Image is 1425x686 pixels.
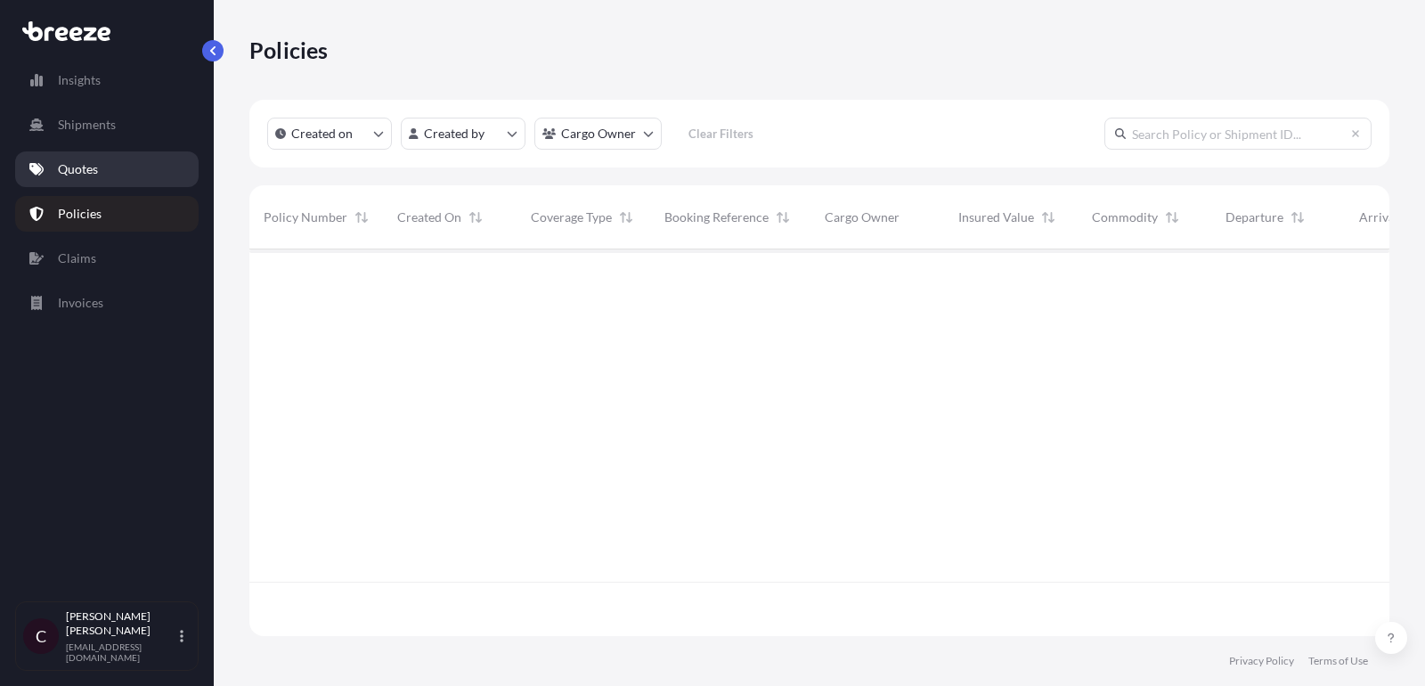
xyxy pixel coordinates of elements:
button: Clear Filters [671,119,770,148]
p: [EMAIL_ADDRESS][DOMAIN_NAME] [66,641,176,663]
span: Departure [1225,208,1283,226]
a: Policies [15,196,199,232]
span: Commodity [1092,208,1158,226]
button: createdBy Filter options [401,118,525,150]
button: Sort [1287,207,1308,228]
span: Cargo Owner [825,208,900,226]
a: Terms of Use [1308,654,1368,668]
a: Insights [15,62,199,98]
a: Claims [15,241,199,276]
button: Sort [351,207,372,228]
p: Policies [249,36,329,64]
span: C [36,627,46,645]
span: Insured Value [958,208,1034,226]
p: Invoices [58,294,103,312]
button: createdOn Filter options [267,118,392,150]
span: Coverage Type [531,208,612,226]
span: Policy Number [264,208,347,226]
button: Sort [772,207,794,228]
button: Sort [615,207,637,228]
p: [PERSON_NAME] [PERSON_NAME] [66,609,176,638]
a: Privacy Policy [1229,654,1294,668]
p: Insights [58,71,101,89]
button: Sort [1161,207,1183,228]
button: cargoOwner Filter options [534,118,662,150]
a: Quotes [15,151,199,187]
p: Shipments [58,116,116,134]
p: Claims [58,249,96,267]
p: Quotes [58,160,98,178]
p: Cargo Owner [561,125,636,143]
span: Created On [397,208,461,226]
p: Created on [291,125,353,143]
a: Shipments [15,107,199,143]
button: Sort [465,207,486,228]
button: Sort [1038,207,1059,228]
p: Clear Filters [688,125,753,143]
span: Arrival [1359,208,1398,226]
input: Search Policy or Shipment ID... [1104,118,1372,150]
p: Policies [58,205,102,223]
span: Booking Reference [664,208,769,226]
p: Created by [424,125,484,143]
a: Invoices [15,285,199,321]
